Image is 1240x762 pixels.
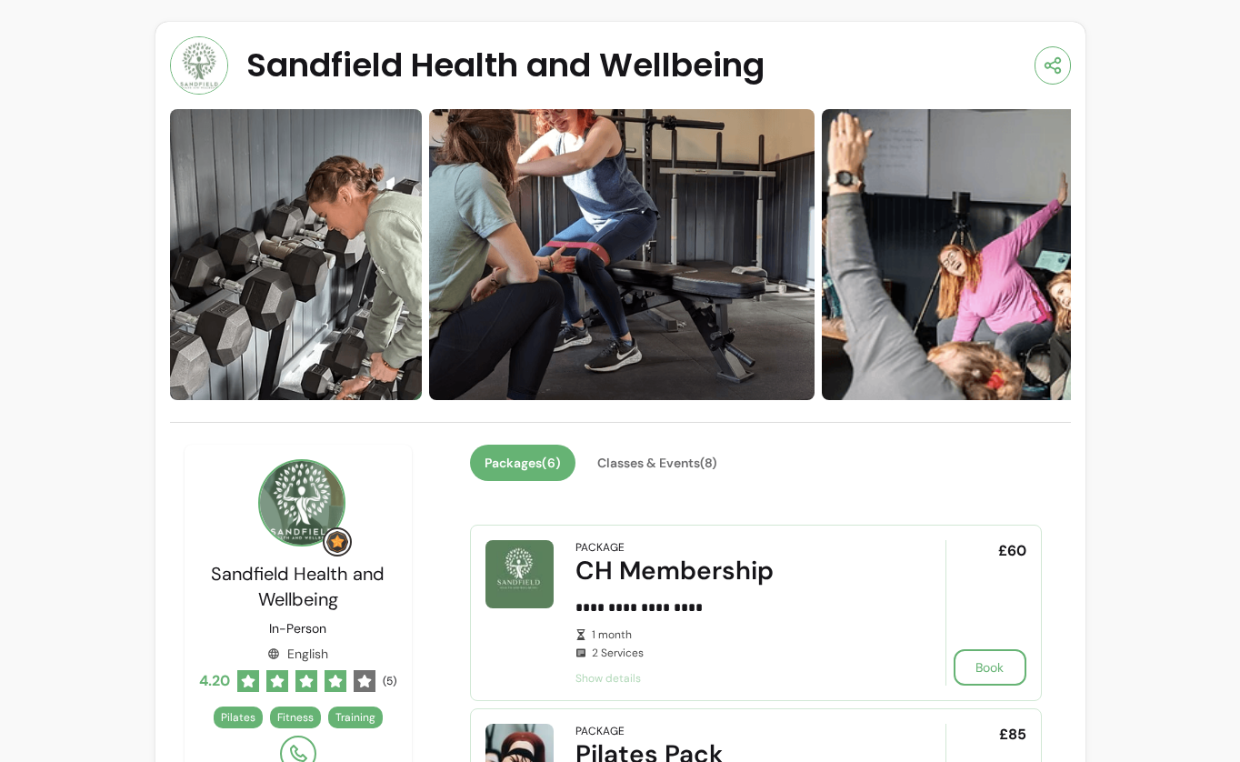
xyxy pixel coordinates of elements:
[575,540,625,555] div: Package
[575,671,895,686] span: Show details
[258,459,345,546] img: Provider image
[199,670,230,692] span: 4.20
[267,645,328,663] div: English
[269,619,326,637] p: In-Person
[485,540,554,608] img: CH Membership
[575,555,895,587] div: CH Membership
[277,710,314,725] span: Fitness
[170,36,228,95] img: Provider image
[335,710,375,725] span: Training
[583,445,732,481] button: Classes & Events(8)
[221,710,255,725] span: Pilates
[470,445,575,481] button: Packages(6)
[429,109,815,400] img: https://d22cr2pskkweo8.cloudfront.net/eb989e7c-3c45-49eb-826c-44eb3ef5bc79
[383,674,396,688] span: ( 5 )
[170,109,422,400] img: https://d22cr2pskkweo8.cloudfront.net/c16a74ef-069a-4b7e-8ae5-1d9a50d4d053
[575,724,625,738] div: Package
[954,649,1026,686] button: Book
[246,47,765,84] span: Sandfield Health and Wellbeing
[592,646,895,660] span: 2 Services
[326,531,348,553] img: Grow
[592,627,895,642] span: 1 month
[211,562,385,611] span: Sandfield Health and Wellbeing
[945,540,1026,686] div: £60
